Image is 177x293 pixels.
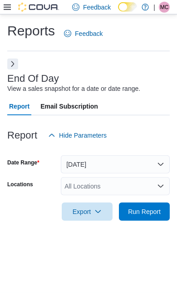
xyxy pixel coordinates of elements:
[9,97,29,115] span: Report
[7,181,33,188] label: Locations
[61,155,170,174] button: [DATE]
[60,25,106,43] a: Feedback
[67,203,107,221] span: Export
[75,29,103,38] span: Feedback
[7,22,55,40] h1: Reports
[7,59,18,70] button: Next
[128,207,161,216] span: Run Report
[83,3,111,12] span: Feedback
[119,203,170,221] button: Run Report
[7,73,59,84] h3: End Of Day
[18,3,59,12] img: Cova
[7,84,140,94] div: View a sales snapshot for a date or date range.
[40,97,98,115] span: Email Subscription
[44,126,110,144] button: Hide Parameters
[157,183,164,190] button: Open list of options
[59,131,107,140] span: Hide Parameters
[62,203,113,221] button: Export
[153,2,155,13] p: |
[160,2,169,13] span: MC
[118,2,137,12] input: Dark Mode
[159,2,170,13] div: Mike Cochrane
[7,159,39,166] label: Date Range
[7,130,37,141] h3: Report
